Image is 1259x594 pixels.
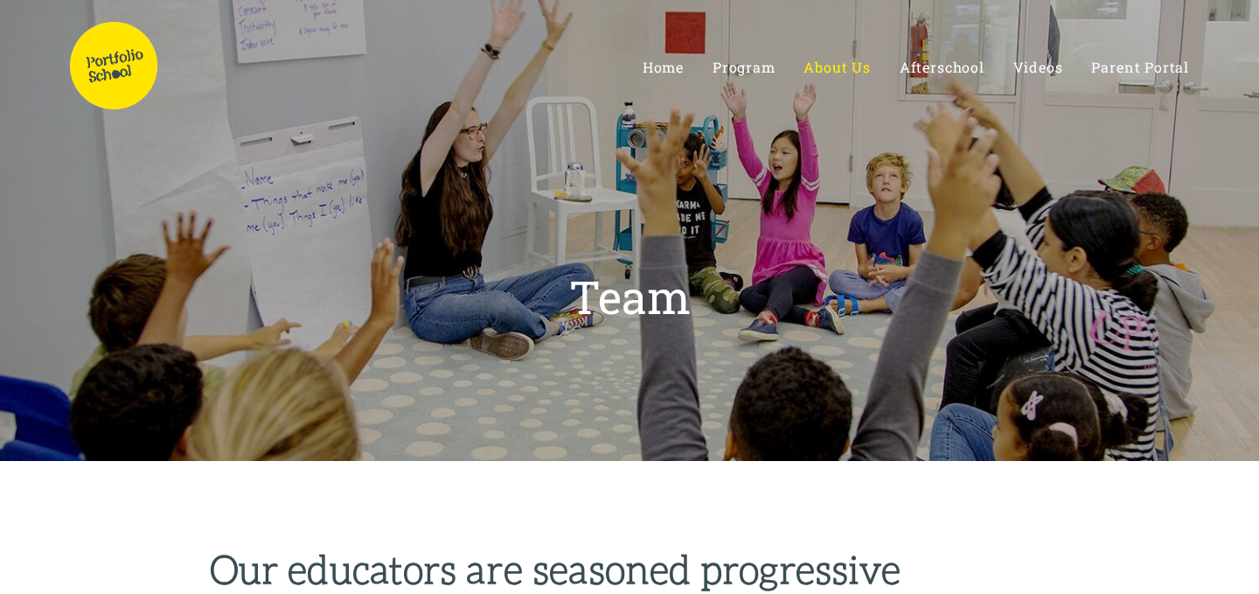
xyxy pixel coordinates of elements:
span: Afterschool [900,58,984,76]
h1: Team [569,274,691,319]
span: Videos [1013,58,1063,76]
a: Videos [1013,59,1063,75]
span: Parent Portal [1091,58,1189,76]
span: Home [643,58,684,76]
span: Program [713,58,776,76]
span: About Us [803,58,870,76]
img: Portfolio School [70,22,157,109]
a: Parent Portal [1091,59,1189,75]
a: Afterschool [900,59,984,75]
a: Home [643,59,684,75]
